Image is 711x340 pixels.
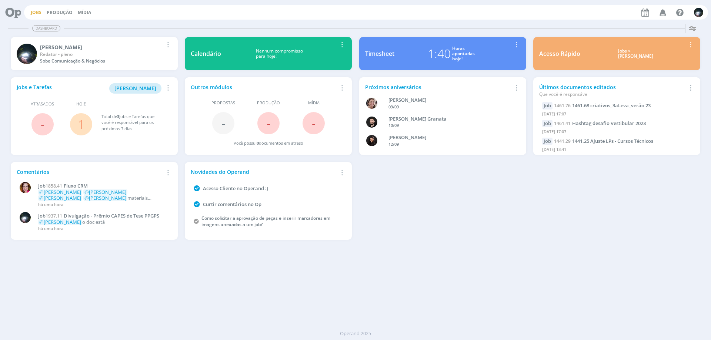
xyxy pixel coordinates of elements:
[46,183,62,189] span: 1858.41
[38,213,168,219] a: Job1937.11Divulgação - Prêmio CAPES de Tese PPGPS
[257,100,280,106] span: Produção
[554,138,571,144] span: 1441.29
[17,44,37,64] img: G
[64,182,88,189] span: Fluxo CRM
[542,138,553,145] div: Job
[47,9,73,16] a: Produção
[203,185,268,192] a: Acesso Cliente no Operand :)
[211,100,235,106] span: Propostas
[542,145,691,156] div: [DATE] 13:41
[554,120,646,127] a: 1461.41Hashtag desafio Vestibular 2023
[114,85,156,92] span: [PERSON_NAME]
[76,10,93,16] button: Mídia
[46,213,62,219] span: 1937.11
[38,226,63,231] span: há uma hora
[31,101,54,107] span: Atrasados
[38,219,168,225] p: o doc está
[17,83,163,94] div: Jobs e Tarefas
[117,114,119,119] span: 3
[221,48,337,59] div: Nenhum compromisso para hoje!
[554,102,651,109] a: 1461.761461.68 criativos_3aLeva_verão 23
[84,189,126,195] span: @[PERSON_NAME]
[191,83,337,91] div: Outros módulos
[572,102,651,109] span: 1461.68 criativos_3aLeva_verão 23
[203,201,261,208] a: Curtir comentários no Op
[539,49,580,58] div: Acesso Rápido
[572,120,646,127] span: Hashtag desafio Vestibular 2023
[101,114,164,132] div: Total de Jobs e Tarefas que você é responsável para os próximos 7 dias
[76,101,86,107] span: Hoje
[44,10,75,16] button: Produção
[586,48,686,59] div: Jobs > [PERSON_NAME]
[308,100,320,106] span: Mídia
[109,83,161,94] button: [PERSON_NAME]
[366,98,377,109] img: A
[365,83,512,91] div: Próximos aniversários
[267,115,270,131] span: -
[234,140,303,147] div: Você possui documentos em atraso
[17,168,163,176] div: Comentários
[78,116,84,132] a: 1
[554,102,571,109] span: 1461.76
[20,212,31,223] img: G
[542,110,691,120] div: [DATE] 17:07
[41,116,44,132] span: -
[40,58,163,64] div: Sobe Comunicação & Negócios
[64,212,159,219] span: Divulgação - Prêmio CAPES de Tese PPGPS
[572,138,653,144] span: 1441.25 Ajuste LPs - Cursos Técnicos
[40,51,163,58] div: Redator - pleno
[539,91,686,98] div: Que você é responsável
[39,195,81,201] span: @[PERSON_NAME]
[554,120,571,127] span: 1461.41
[359,37,526,70] a: Timesheet1:40Horasapontadashoje!
[694,6,704,19] button: G
[109,84,161,91] a: [PERSON_NAME]
[11,37,178,70] a: G[PERSON_NAME]Redator - plenoSobe Comunicação & Negócios
[365,49,394,58] div: Timesheet
[388,104,399,110] span: 09/09
[39,189,81,195] span: @[PERSON_NAME]
[388,122,399,128] span: 10/09
[542,102,553,110] div: Job
[312,115,316,131] span: -
[78,9,91,16] a: Mídia
[366,135,377,146] img: L
[257,140,259,146] span: 0
[40,43,163,51] div: Giovanni Zacchini
[191,168,337,176] div: Novidades do Operand
[191,49,221,58] div: Calendário
[428,45,451,63] div: 1:40
[84,195,126,201] span: @[PERSON_NAME]
[542,120,553,127] div: Job
[38,189,168,201] p: materiais revisados e ok na pasta
[388,141,399,147] span: 12/09
[694,8,703,17] img: G
[388,97,508,104] div: Aline Beatriz Jackisch
[39,219,81,225] span: @[PERSON_NAME]
[20,182,31,193] img: B
[388,134,508,141] div: Luana da Silva de Andrade
[554,138,653,144] a: 1441.291441.25 Ajuste LPs - Cursos Técnicos
[201,215,330,228] a: Como solicitar a aprovação de peças e inserir marcadores em imagens anexadas a um job?
[29,10,44,16] button: Jobs
[31,9,41,16] a: Jobs
[366,117,377,128] img: B
[221,115,225,131] span: -
[38,183,168,189] a: Job1858.41Fluxo CRM
[539,83,686,98] div: Últimos documentos editados
[388,115,508,123] div: Bruno Corralo Granata
[32,25,60,31] span: Dashboard
[452,46,475,62] div: Horas apontadas hoje!
[38,202,63,207] span: há uma hora
[542,127,691,138] div: [DATE] 17:07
